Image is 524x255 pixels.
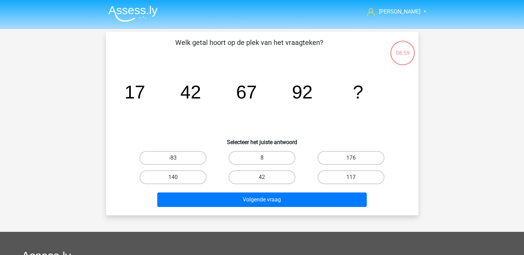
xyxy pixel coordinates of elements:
[229,170,295,184] label: 42
[140,151,206,165] label: -83
[117,37,381,58] p: Welk getal hoort op de plek van het vraagteken?
[390,40,416,57] div: 08:59
[364,8,421,16] a: [PERSON_NAME]
[318,151,384,165] label: 176
[108,6,158,22] img: Assessly
[379,8,420,15] span: [PERSON_NAME]
[318,170,384,184] label: 117
[140,170,206,184] label: 140
[229,151,295,165] label: 8
[292,82,312,102] tspan: 92
[157,192,367,207] button: Volgende vraag
[117,133,407,145] h6: Selecteer het juiste antwoord
[124,82,145,102] tspan: 17
[180,82,201,102] tspan: 42
[353,82,363,102] tspan: ?
[236,82,257,102] tspan: 67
